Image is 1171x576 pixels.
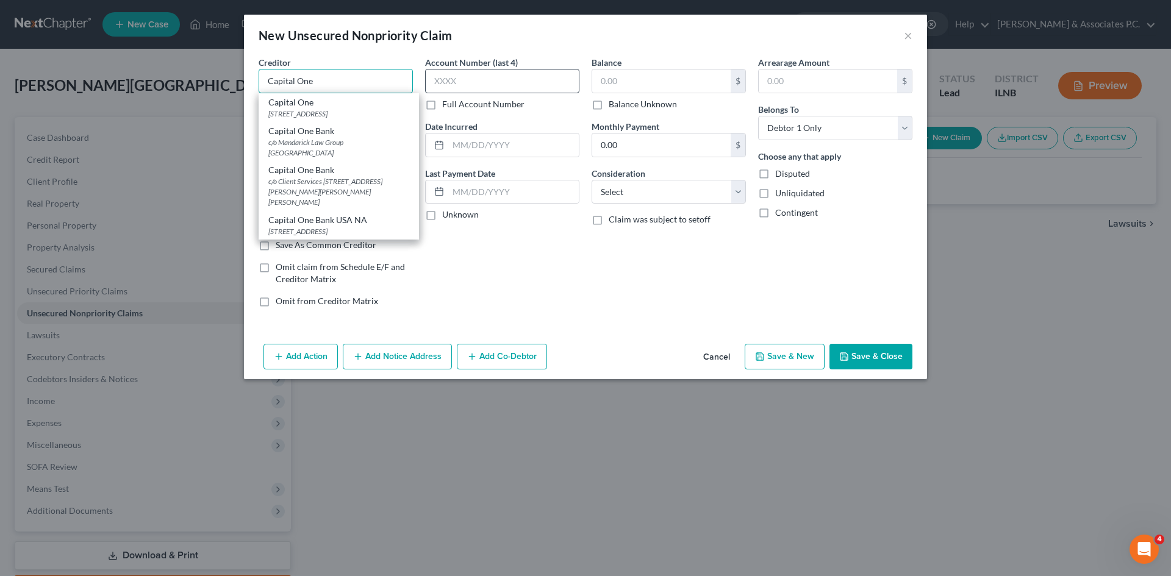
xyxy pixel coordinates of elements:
[592,69,731,93] input: 0.00
[448,180,579,204] input: MM/DD/YYYY
[442,208,479,221] label: Unknown
[745,344,825,369] button: Save & New
[759,69,897,93] input: 0.00
[425,69,579,93] input: XXXX
[897,69,912,93] div: $
[775,188,825,198] span: Unliquidated
[268,226,409,236] div: [STREET_ADDRESS]
[268,125,409,137] div: Capital One Bank
[259,27,452,44] div: New Unsecured Nonpriority Claim
[259,57,291,68] span: Creditor
[758,150,841,163] label: Choose any that apply
[276,239,376,251] label: Save As Common Creditor
[268,164,409,176] div: Capital One Bank
[263,344,338,369] button: Add Action
[268,214,409,226] div: Capital One Bank USA NA
[268,137,409,158] div: c/o Mandarick Law Group [GEOGRAPHIC_DATA]
[425,120,478,133] label: Date Incurred
[343,344,452,369] button: Add Notice Address
[758,56,829,69] label: Arrearage Amount
[276,296,378,306] span: Omit from Creditor Matrix
[457,344,547,369] button: Add Co-Debtor
[425,56,518,69] label: Account Number (last 4)
[268,96,409,108] div: Capital One
[609,214,711,224] span: Claim was subject to setoff
[829,344,912,369] button: Save & Close
[731,133,745,157] div: $
[268,176,409,207] div: c/o Client Services [STREET_ADDRESS][PERSON_NAME][PERSON_NAME][PERSON_NAME]
[448,133,579,157] input: MM/DD/YYYY
[592,133,731,157] input: 0.00
[775,168,810,179] span: Disputed
[268,108,409,119] div: [STREET_ADDRESS]
[758,104,799,115] span: Belongs To
[276,261,405,284] span: Omit claim from Schedule E/F and Creditor Matrix
[442,98,525,110] label: Full Account Number
[592,56,621,69] label: Balance
[775,207,818,218] span: Contingent
[693,345,740,369] button: Cancel
[731,69,745,93] div: $
[592,167,645,180] label: Consideration
[1155,535,1164,544] span: 4
[592,120,659,133] label: Monthly Payment
[425,167,495,180] label: Last Payment Date
[904,28,912,43] button: ×
[1130,535,1159,564] iframe: Intercom live chat
[259,69,413,93] input: Search creditor by name...
[609,98,677,110] label: Balance Unknown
